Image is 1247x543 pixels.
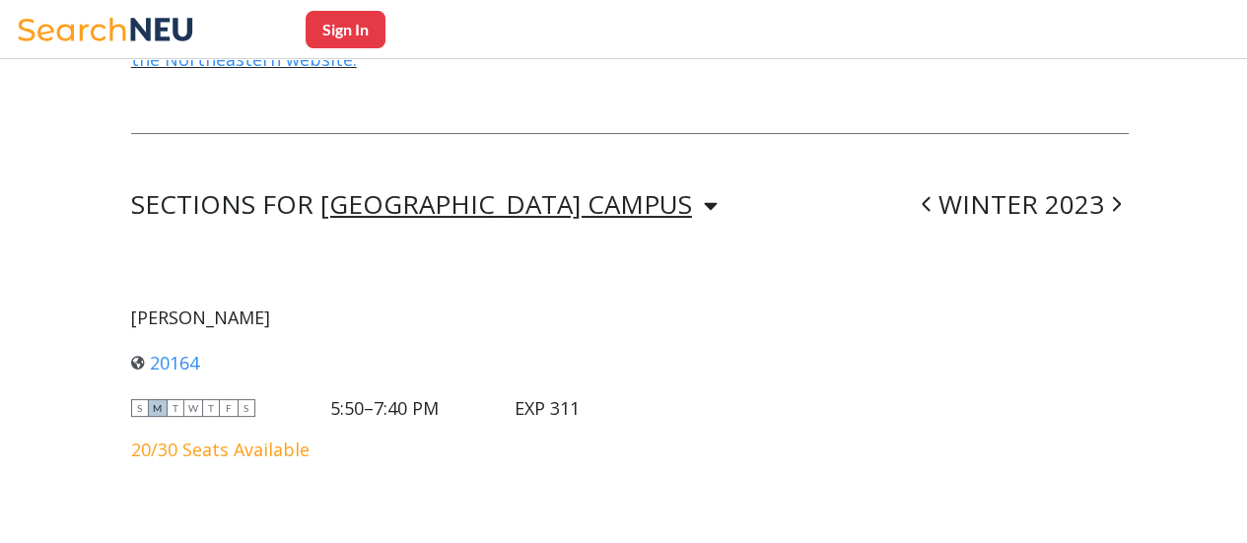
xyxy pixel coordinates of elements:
[149,399,167,417] span: M
[515,397,580,419] div: EXP 311
[220,399,238,417] span: F
[131,439,580,460] div: 20/30 Seats Available
[330,397,439,419] div: 5:50–7:40 PM
[306,11,385,48] button: Sign In
[131,193,718,217] div: SECTIONS FOR
[131,351,199,374] a: 20164
[131,399,149,417] span: S
[202,399,220,417] span: T
[238,399,255,417] span: S
[131,306,580,328] div: [PERSON_NAME]
[167,399,184,417] span: T
[320,193,692,215] div: [GEOGRAPHIC_DATA] CAMPUS
[184,399,202,417] span: W
[914,193,1129,217] div: WINTER 2023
